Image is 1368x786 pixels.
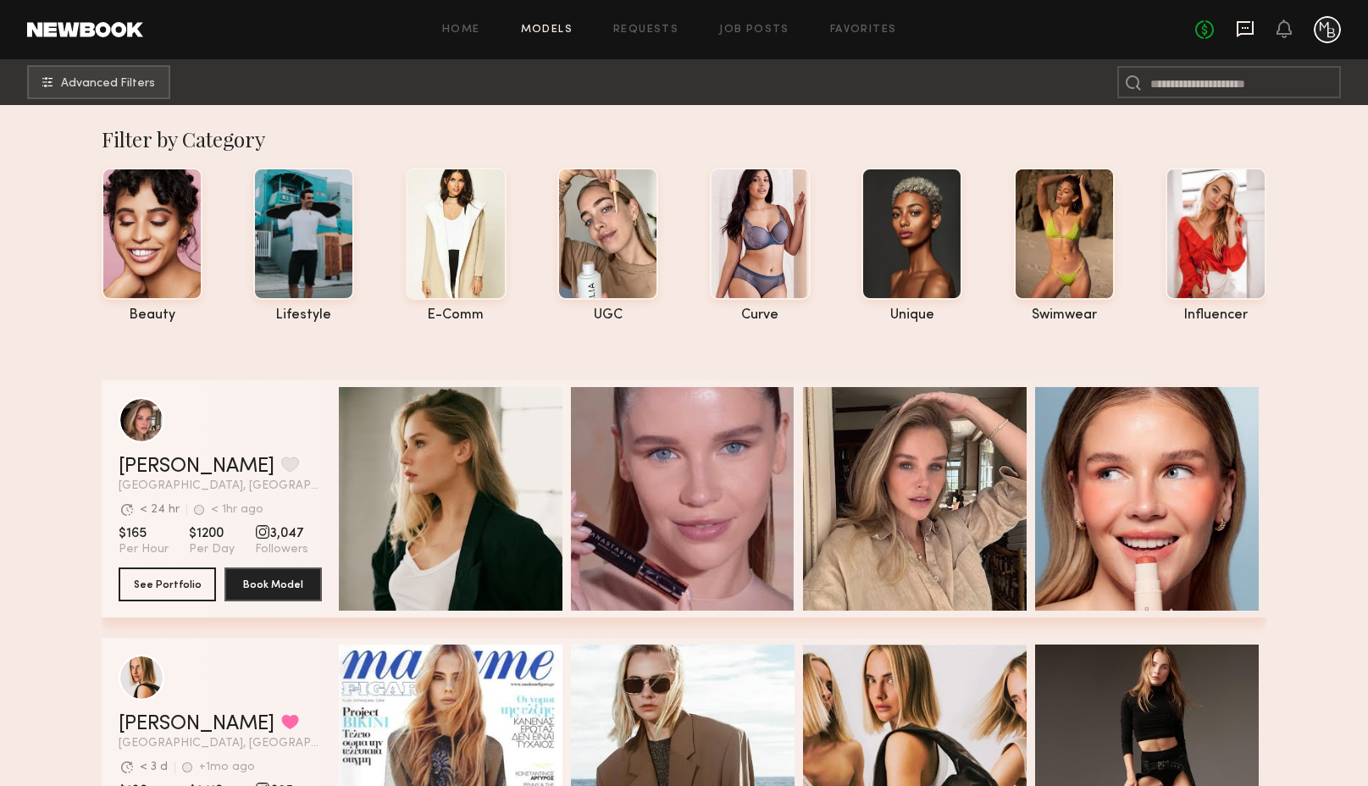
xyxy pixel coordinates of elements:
span: [GEOGRAPHIC_DATA], [GEOGRAPHIC_DATA] [119,480,322,492]
span: $165 [119,525,169,542]
a: Job Posts [719,25,789,36]
div: curve [710,308,811,323]
div: < 1hr ago [211,504,263,516]
div: influencer [1166,308,1266,323]
span: 3,047 [255,525,308,542]
div: UGC [557,308,658,323]
div: Filter by Category [102,125,1266,152]
a: Favorites [830,25,897,36]
div: +1mo ago [199,761,255,773]
a: Requests [613,25,678,36]
div: < 3 d [140,761,168,773]
div: lifestyle [253,308,354,323]
a: Models [521,25,573,36]
span: [GEOGRAPHIC_DATA], [GEOGRAPHIC_DATA] [119,738,322,750]
span: Advanced Filters [61,78,155,90]
div: < 24 hr [140,504,180,516]
button: See Portfolio [119,567,216,601]
span: Per Hour [119,542,169,557]
div: swimwear [1014,308,1115,323]
a: [PERSON_NAME] [119,457,274,477]
span: Followers [255,542,308,557]
button: Book Model [224,567,322,601]
div: unique [861,308,962,323]
span: $1200 [189,525,235,542]
div: e-comm [406,308,507,323]
div: beauty [102,308,202,323]
a: Home [442,25,480,36]
span: Per Day [189,542,235,557]
button: Advanced Filters [27,65,170,99]
a: [PERSON_NAME] [119,714,274,734]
